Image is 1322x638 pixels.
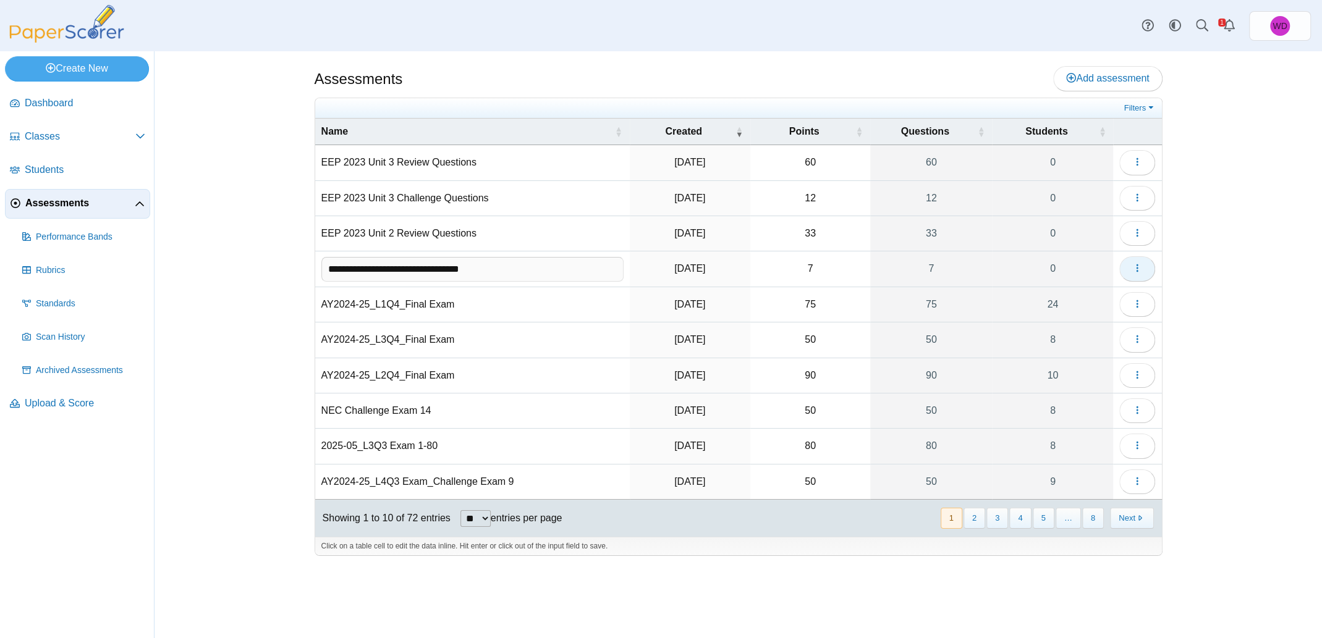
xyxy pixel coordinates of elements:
[491,513,562,523] label: entries per page
[17,322,150,352] a: Scan History
[992,251,1113,286] a: 0
[5,89,150,119] a: Dashboard
[750,145,870,180] td: 60
[1216,12,1243,40] a: Alerts
[1121,102,1159,114] a: Filters
[17,256,150,285] a: Rubrics
[992,358,1113,393] a: 10
[870,358,992,393] a: 90
[674,334,705,345] time: Jun 23, 2025 at 1:40 PM
[1110,508,1154,528] button: Next
[321,126,349,136] span: Name
[1098,119,1106,145] span: Students : Activate to sort
[1270,16,1290,36] span: Wesley Dingman
[25,163,145,177] span: Students
[615,119,622,145] span: Name : Activate to sort
[1082,508,1104,528] button: 8
[870,251,992,286] a: 7
[992,216,1113,251] a: 0
[870,145,992,180] a: 60
[36,298,145,310] span: Standards
[750,216,870,251] td: 33
[5,156,150,185] a: Students
[870,393,992,428] a: 50
[750,464,870,500] td: 50
[992,181,1113,216] a: 0
[789,126,820,136] span: Points
[674,193,705,203] time: Sep 4, 2025 at 6:25 PM
[901,126,949,136] span: Questions
[17,289,150,319] a: Standards
[17,222,150,252] a: Performance Bands
[36,331,145,343] span: Scan History
[674,299,705,309] time: Jun 24, 2025 at 1:53 PM
[25,196,135,210] span: Assessments
[964,508,985,528] button: 2
[315,393,630,429] td: NEC Challenge Exam 14
[1025,126,1067,136] span: Students
[36,264,145,277] span: Rubrics
[315,287,630,322] td: AY2024-25_L1Q4_Final Exam
[750,393,870,429] td: 50
[1066,73,1149,83] span: Add assessment
[315,429,630,464] td: 2025-05_L3Q3 Exam 1-80
[941,508,962,528] button: 1
[750,287,870,322] td: 75
[992,393,1113,428] a: 8
[870,181,992,216] a: 12
[1053,66,1162,91] a: Add assessment
[674,405,705,416] time: Jun 5, 2025 at 3:10 PM
[674,476,705,487] time: Apr 17, 2025 at 10:50 AM
[315,322,630,358] td: AY2024-25_L3Q4_Final Exam
[674,228,705,238] time: Sep 4, 2025 at 6:25 PM
[5,5,129,43] img: PaperScorer
[36,231,145,243] span: Performance Bands
[25,397,145,410] span: Upload & Score
[674,157,705,167] time: Sep 4, 2025 at 6:26 PM
[25,130,135,143] span: Classes
[315,537,1162,555] div: Click on a table cell to edit the data inline. Hit enter or click out of the input field to save.
[992,145,1113,180] a: 0
[750,251,870,287] td: 7
[17,356,150,385] a: Archived Assessments
[5,189,150,219] a: Assessments
[5,56,149,81] a: Create New
[1009,508,1031,528] button: 4
[1249,11,1311,41] a: Wesley Dingman
[315,145,630,180] td: EEP 2023 Unit 3 Review Questions
[315,69,403,90] h1: Assessments
[315,216,630,251] td: EEP 2023 Unit 2 Review Questions
[665,126,702,136] span: Created
[750,322,870,358] td: 50
[315,181,630,216] td: EEP 2023 Unit 3 Challenge Questions
[5,122,150,152] a: Classes
[5,389,150,419] a: Upload & Score
[315,464,630,500] td: AY2024-25_L4Q3 Exam_Challenge Exam 9
[855,119,863,145] span: Points : Activate to sort
[674,440,705,451] time: May 1, 2025 at 10:42 AM
[674,370,705,380] time: Jun 23, 2025 at 12:52 PM
[870,216,992,251] a: 33
[750,358,870,393] td: 90
[36,364,145,377] span: Archived Assessments
[315,358,630,393] td: AY2024-25_L2Q4_Final Exam
[735,119,743,145] span: Created : Activate to remove sorting
[870,287,992,322] a: 75
[1273,22,1287,30] span: Wesley Dingman
[750,181,870,216] td: 12
[870,322,992,357] a: 50
[674,263,705,274] time: Sep 4, 2025 at 6:24 PM
[315,500,451,537] div: Showing 1 to 10 of 72 entries
[977,119,985,145] span: Questions : Activate to sort
[1033,508,1054,528] button: 5
[992,464,1113,499] a: 9
[992,322,1113,357] a: 8
[992,429,1113,463] a: 8
[986,508,1008,528] button: 3
[870,464,992,499] a: 50
[992,287,1113,322] a: 24
[5,34,129,44] a: PaperScorer
[25,96,145,110] span: Dashboard
[939,508,1155,528] nav: pagination
[1056,508,1081,528] span: …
